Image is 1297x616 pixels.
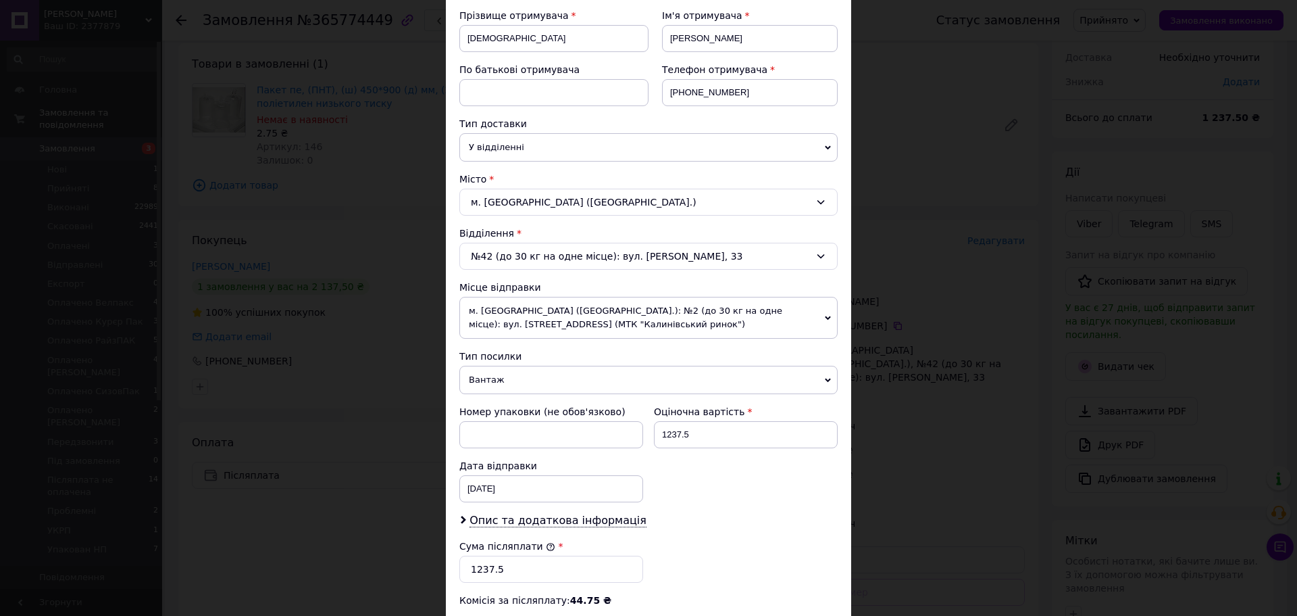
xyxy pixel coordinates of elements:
[459,594,838,607] div: Комісія за післяплату:
[459,118,527,129] span: Тип доставки
[459,405,643,419] div: Номер упаковки (не обов'язково)
[459,172,838,186] div: Місто
[459,297,838,339] span: м. [GEOGRAPHIC_DATA] ([GEOGRAPHIC_DATA].): №2 (до 30 кг на одне місце): вул. [STREET_ADDRESS] (МТ...
[570,595,611,606] span: 44.75 ₴
[459,366,838,394] span: Вантаж
[662,64,767,75] span: Телефон отримувача
[459,189,838,216] div: м. [GEOGRAPHIC_DATA] ([GEOGRAPHIC_DATA].)
[459,282,541,293] span: Місце відправки
[662,10,742,21] span: Ім'я отримувача
[459,541,555,552] label: Сума післяплати
[654,405,838,419] div: Оціночна вартість
[459,10,569,21] span: Прізвище отримувача
[459,459,643,473] div: Дата відправки
[459,64,580,75] span: По батькові отримувача
[459,351,522,362] span: Тип посилки
[662,79,838,106] input: +380
[469,514,646,527] span: Опис та додаткова інформація
[459,133,838,162] span: У відділенні
[459,243,838,270] div: №42 (до 30 кг на одне місце): вул. [PERSON_NAME], 33
[459,227,838,240] div: Відділення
